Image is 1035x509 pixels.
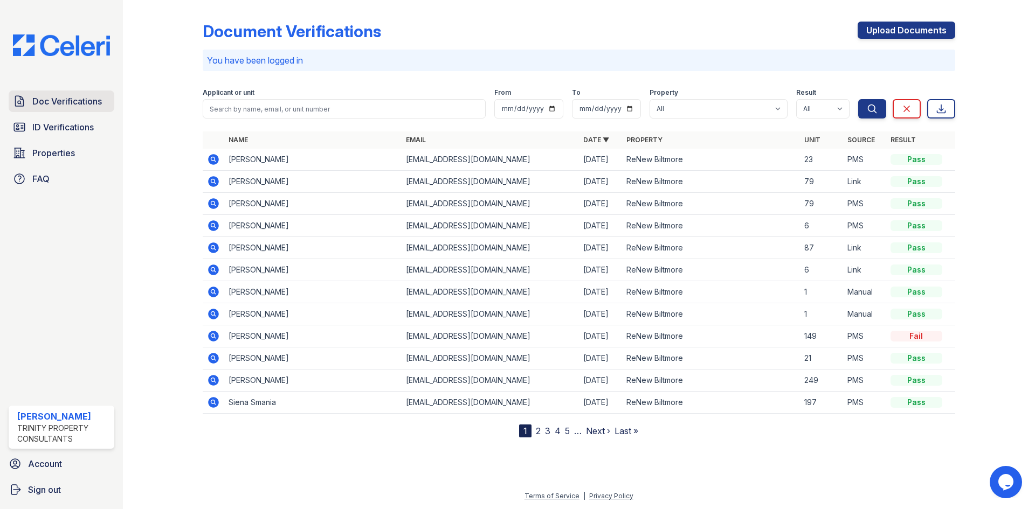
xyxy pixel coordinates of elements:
[622,325,799,347] td: ReNew Biltmore
[579,369,622,392] td: [DATE]
[224,215,402,237] td: [PERSON_NAME]
[891,309,942,319] div: Pass
[800,215,843,237] td: 6
[891,331,942,341] div: Fail
[28,483,61,496] span: Sign out
[536,426,541,436] a: 2
[203,99,486,118] input: Search by name, email, or unit number
[891,220,942,231] div: Pass
[579,215,622,237] td: [DATE]
[622,215,799,237] td: ReNew Biltmore
[990,466,1024,498] iframe: chat widget
[525,492,579,500] a: Terms of Service
[622,237,799,259] td: ReNew Biltmore
[579,303,622,325] td: [DATE]
[622,193,799,215] td: ReNew Biltmore
[224,303,402,325] td: [PERSON_NAME]
[800,392,843,414] td: 197
[224,347,402,369] td: [PERSON_NAME]
[579,149,622,171] td: [DATE]
[583,492,585,500] div: |
[891,242,942,253] div: Pass
[800,237,843,259] td: 87
[28,457,62,470] span: Account
[622,281,799,303] td: ReNew Biltmore
[224,392,402,414] td: Siena Smania
[9,90,114,112] a: Doc Verifications
[579,347,622,369] td: [DATE]
[402,171,579,193] td: [EMAIL_ADDRESS][DOMAIN_NAME]
[203,88,254,97] label: Applicant or unit
[843,347,886,369] td: PMS
[402,237,579,259] td: [EMAIL_ADDRESS][DOMAIN_NAME]
[626,136,663,144] a: Property
[891,353,942,364] div: Pass
[891,198,942,209] div: Pass
[224,171,402,193] td: [PERSON_NAME]
[796,88,816,97] label: Result
[32,172,50,185] span: FAQ
[224,259,402,281] td: [PERSON_NAME]
[800,347,843,369] td: 21
[229,136,248,144] a: Name
[207,54,951,67] p: You have been logged in
[4,453,119,475] a: Account
[579,325,622,347] td: [DATE]
[555,426,561,436] a: 4
[891,287,942,297] div: Pass
[224,193,402,215] td: [PERSON_NAME]
[583,136,609,144] a: Date ▼
[843,237,886,259] td: Link
[891,397,942,408] div: Pass
[891,264,942,275] div: Pass
[406,136,426,144] a: Email
[800,281,843,303] td: 1
[858,22,955,39] a: Upload Documents
[579,392,622,414] td: [DATE]
[402,369,579,392] td: [EMAIL_ADDRESS][DOMAIN_NAME]
[402,325,579,347] td: [EMAIL_ADDRESS][DOMAIN_NAME]
[891,136,916,144] a: Result
[843,392,886,414] td: PMS
[545,426,550,436] a: 3
[579,259,622,281] td: [DATE]
[622,392,799,414] td: ReNew Biltmore
[622,149,799,171] td: ReNew Biltmore
[586,426,610,436] a: Next ›
[615,426,638,436] a: Last »
[843,259,886,281] td: Link
[32,121,94,134] span: ID Verifications
[800,303,843,325] td: 1
[622,303,799,325] td: ReNew Biltmore
[622,259,799,281] td: ReNew Biltmore
[804,136,820,144] a: Unit
[843,193,886,215] td: PMS
[843,281,886,303] td: Manual
[891,375,942,386] div: Pass
[402,259,579,281] td: [EMAIL_ADDRESS][DOMAIN_NAME]
[17,410,110,423] div: [PERSON_NAME]
[800,369,843,392] td: 249
[4,479,119,500] a: Sign out
[579,281,622,303] td: [DATE]
[224,325,402,347] td: [PERSON_NAME]
[224,149,402,171] td: [PERSON_NAME]
[402,392,579,414] td: [EMAIL_ADDRESS][DOMAIN_NAME]
[402,303,579,325] td: [EMAIL_ADDRESS][DOMAIN_NAME]
[843,149,886,171] td: PMS
[402,281,579,303] td: [EMAIL_ADDRESS][DOMAIN_NAME]
[650,88,678,97] label: Property
[843,171,886,193] td: Link
[224,281,402,303] td: [PERSON_NAME]
[622,347,799,369] td: ReNew Biltmore
[800,325,843,347] td: 149
[32,147,75,159] span: Properties
[402,347,579,369] td: [EMAIL_ADDRESS][DOMAIN_NAME]
[519,424,532,437] div: 1
[4,34,119,56] img: CE_Logo_Blue-a8612792a0a2168367f1c8372b55b34899dd931a85d93a1a3d3e32e68fde9ad4.png
[572,88,581,97] label: To
[203,22,381,41] div: Document Verifications
[800,149,843,171] td: 23
[843,303,886,325] td: Manual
